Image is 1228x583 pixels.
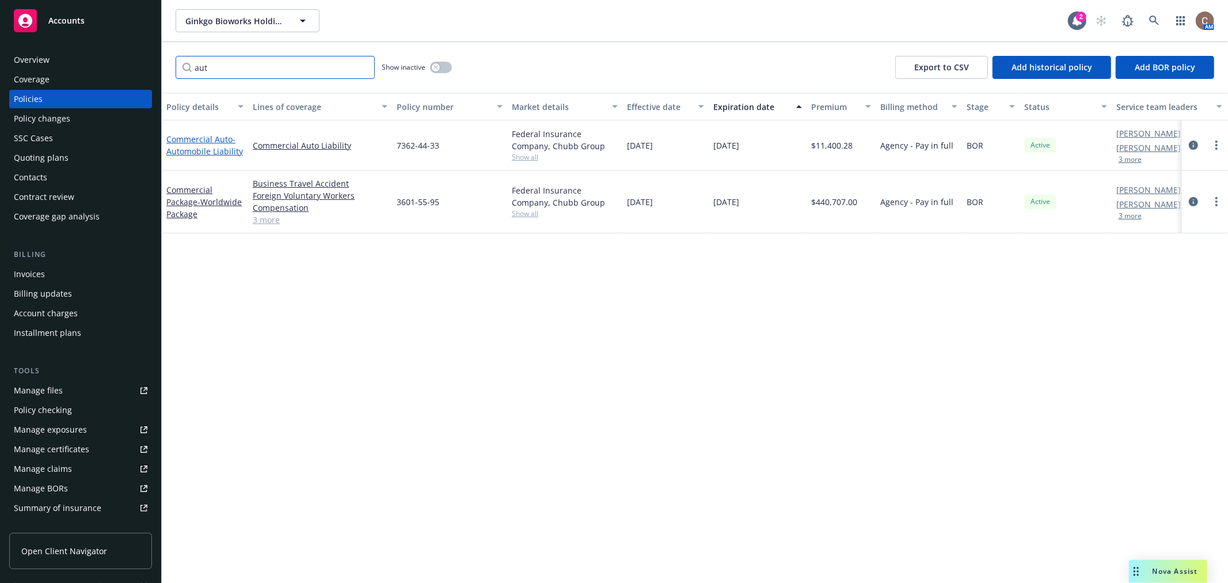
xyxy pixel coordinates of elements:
a: Account charges [9,304,152,323]
button: Ginkgo Bioworks Holdings, Inc. [176,9,320,32]
div: Federal Insurance Company, Chubb Group [512,184,618,209]
div: Policy AI ingestions [14,518,88,537]
span: BOR [967,196,983,208]
button: Nova Assist [1129,560,1207,583]
span: Show inactive [382,62,425,72]
span: 7362-44-33 [397,139,439,152]
a: Commercial Package [166,184,242,219]
div: Expiration date [713,101,789,113]
a: Start snowing [1090,9,1113,32]
button: Export to CSV [895,56,988,79]
button: Status [1020,93,1112,120]
div: Federal Insurance Company, Chubb Group [512,128,618,152]
span: [DATE] [627,139,653,152]
div: Market details [512,101,605,113]
div: Contacts [14,168,47,187]
span: [DATE] [627,196,653,208]
button: Effective date [622,93,709,120]
a: Manage claims [9,460,152,478]
span: Add historical policy [1012,62,1092,73]
div: Coverage [14,70,50,89]
div: Contract review [14,188,74,206]
button: Billing method [876,93,962,120]
div: Summary of insurance [14,499,101,517]
button: Policy number [392,93,507,120]
a: Search [1143,9,1166,32]
span: Ginkgo Bioworks Holdings, Inc. [185,15,285,27]
span: 3601-55-95 [397,196,439,208]
a: Contract review [9,188,152,206]
span: Open Client Navigator [21,545,107,557]
div: Policies [14,90,43,108]
span: Show all [512,209,618,218]
span: [DATE] [713,196,739,208]
img: photo [1196,12,1214,30]
a: [PERSON_NAME] [1116,184,1181,196]
span: Add BOR policy [1135,62,1195,73]
span: BOR [967,139,983,152]
span: [DATE] [713,139,739,152]
span: Agency - Pay in full [880,139,953,152]
div: Manage certificates [14,440,89,459]
div: Installment plans [14,324,81,342]
a: Invoices [9,265,152,283]
a: Billing updates [9,285,152,303]
span: Active [1029,140,1052,150]
a: Contacts [9,168,152,187]
a: 3 more [253,214,387,226]
div: Manage BORs [14,479,68,498]
a: Business Travel Accident [253,177,387,190]
button: Premium [807,93,876,120]
a: Policy changes [9,109,152,128]
a: circleInformation [1187,138,1200,152]
span: $11,400.28 [811,139,853,152]
a: Coverage [9,70,152,89]
button: Expiration date [709,93,807,120]
a: Manage BORs [9,479,152,498]
a: Policy AI ingestions [9,518,152,537]
a: more [1210,138,1223,152]
button: Add historical policy [993,56,1111,79]
a: more [1210,195,1223,209]
div: Policy number [397,101,490,113]
button: Stage [962,93,1020,120]
a: Manage certificates [9,440,152,459]
a: Switch app [1169,9,1192,32]
a: [PERSON_NAME] [1116,127,1181,139]
div: SSC Cases [14,129,53,147]
div: Account charges [14,304,78,323]
div: Manage exposures [14,421,87,439]
input: Filter by keyword... [176,56,375,79]
a: Policy checking [9,401,152,419]
div: Manage claims [14,460,72,478]
a: Manage exposures [9,421,152,439]
a: Report a Bug [1116,9,1139,32]
div: Policy details [166,101,231,113]
a: Commercial Auto [166,134,243,157]
div: Drag to move [1129,560,1143,583]
a: Summary of insurance [9,499,152,517]
button: Service team leaders [1112,93,1227,120]
span: Agency - Pay in full [880,196,953,208]
div: 2 [1076,12,1086,22]
div: Lines of coverage [253,101,375,113]
div: Policy checking [14,401,72,419]
a: Commercial Auto Liability [253,139,387,152]
a: Policies [9,90,152,108]
a: circleInformation [1187,195,1200,209]
a: Manage files [9,381,152,400]
button: Market details [507,93,622,120]
div: Premium [811,101,858,113]
button: 3 more [1119,213,1142,219]
div: Stage [967,101,1002,113]
div: Tools [9,365,152,377]
a: Foreign Voluntary Workers Compensation [253,190,387,214]
button: Add BOR policy [1116,56,1214,79]
button: Lines of coverage [248,93,392,120]
span: Show all [512,152,618,162]
span: Nova Assist [1153,566,1198,576]
a: Installment plans [9,324,152,342]
div: Effective date [627,101,691,113]
div: Invoices [14,265,45,283]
